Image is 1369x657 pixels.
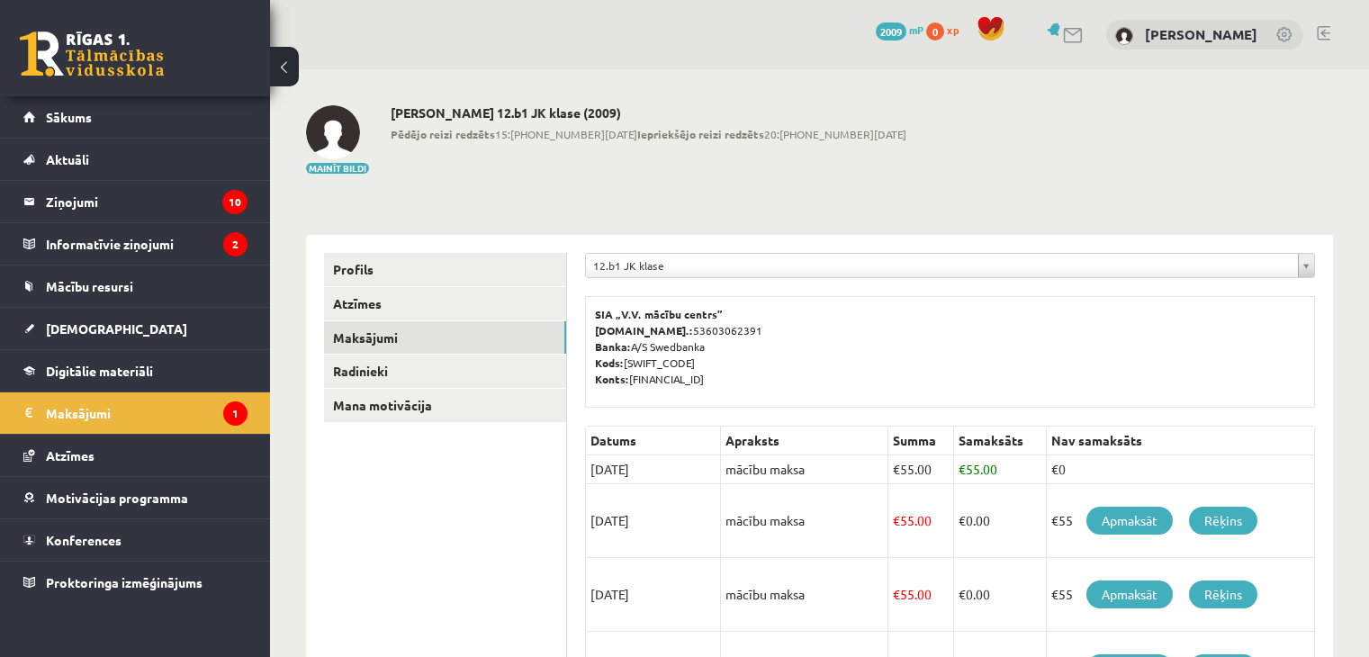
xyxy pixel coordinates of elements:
a: Profils [324,253,566,286]
td: 55.00 [888,455,954,484]
span: € [893,512,900,528]
span: 15:[PHONE_NUMBER][DATE] 20:[PHONE_NUMBER][DATE] [391,126,906,142]
td: mācību maksa [721,558,888,632]
td: mācību maksa [721,484,888,558]
i: 2 [223,232,248,256]
b: [DOMAIN_NAME].: [595,323,693,337]
legend: Informatīvie ziņojumi [46,223,248,265]
b: Kods: [595,355,624,370]
span: € [959,461,966,477]
b: Konts: [595,372,629,386]
b: Banka: [595,339,631,354]
a: Atzīmes [23,435,248,476]
a: Atzīmes [324,287,566,320]
p: 53603062391 A/S Swedbanka [SWIFT_CODE] [FINANCIAL_ID] [595,306,1305,387]
td: €55 [1047,484,1315,558]
td: 55.00 [954,455,1047,484]
td: [DATE] [586,455,721,484]
span: Sākums [46,109,92,125]
a: Apmaksāt [1086,580,1173,608]
span: 12.b1 JK klase [593,254,1291,277]
td: €0 [1047,455,1315,484]
img: Megija Balabkina [306,105,360,159]
a: Radinieki [324,355,566,388]
span: Digitālie materiāli [46,363,153,379]
td: [DATE] [586,558,721,632]
i: 10 [222,190,248,214]
td: 0.00 [954,558,1047,632]
a: 12.b1 JK klase [586,254,1314,277]
td: mācību maksa [721,455,888,484]
td: 55.00 [888,484,954,558]
a: Motivācijas programma [23,477,248,518]
span: € [959,586,966,602]
span: € [893,586,900,602]
a: Ziņojumi10 [23,181,248,222]
span: Mācību resursi [46,278,133,294]
span: 2009 [876,22,906,40]
span: € [893,461,900,477]
th: Nav samaksāts [1047,427,1315,455]
a: Informatīvie ziņojumi2 [23,223,248,265]
td: 0.00 [954,484,1047,558]
a: Mana motivācija [324,389,566,422]
span: Aktuāli [46,151,89,167]
a: Maksājumi [324,321,566,355]
legend: Maksājumi [46,392,248,434]
th: Samaksāts [954,427,1047,455]
button: Mainīt bildi [306,163,369,174]
span: mP [909,22,923,37]
a: Aktuāli [23,139,248,180]
a: Rēķins [1189,580,1257,608]
a: Rīgas 1. Tālmācības vidusskola [20,31,164,76]
b: Iepriekšējo reizi redzēts [637,127,764,141]
a: Sākums [23,96,248,138]
span: xp [947,22,959,37]
a: Digitālie materiāli [23,350,248,391]
a: Mācību resursi [23,265,248,307]
a: Maksājumi1 [23,392,248,434]
a: 0 xp [926,22,968,37]
a: Proktoringa izmēģinājums [23,562,248,603]
a: Konferences [23,519,248,561]
b: Pēdējo reizi redzēts [391,127,495,141]
td: [DATE] [586,484,721,558]
a: [DEMOGRAPHIC_DATA] [23,308,248,349]
span: [DEMOGRAPHIC_DATA] [46,320,187,337]
td: 55.00 [888,558,954,632]
a: 2009 mP [876,22,923,37]
img: Megija Balabkina [1115,27,1133,45]
b: SIA „V.V. mācību centrs” [595,307,724,321]
i: 1 [223,401,248,426]
span: € [959,512,966,528]
span: Proktoringa izmēģinājums [46,574,203,590]
span: Konferences [46,532,122,548]
span: Motivācijas programma [46,490,188,506]
td: €55 [1047,558,1315,632]
a: Rēķins [1189,507,1257,535]
th: Apraksts [721,427,888,455]
th: Datums [586,427,721,455]
a: [PERSON_NAME] [1145,25,1257,43]
a: Apmaksāt [1086,507,1173,535]
span: Atzīmes [46,447,95,463]
span: 0 [926,22,944,40]
legend: Ziņojumi [46,181,248,222]
h2: [PERSON_NAME] 12.b1 JK klase (2009) [391,105,906,121]
th: Summa [888,427,954,455]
